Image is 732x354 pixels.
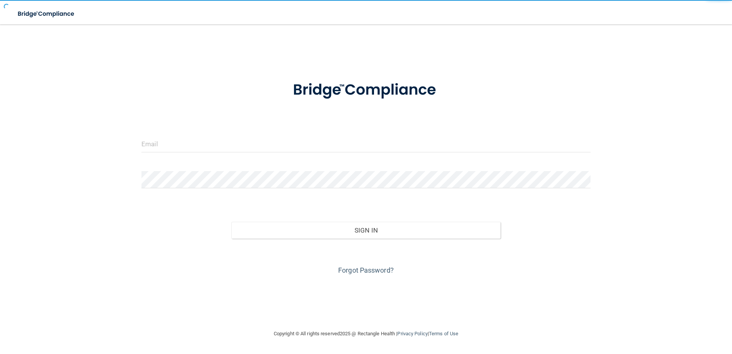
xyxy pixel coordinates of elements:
a: Privacy Policy [397,331,427,336]
a: Forgot Password? [338,266,394,274]
button: Sign In [231,222,501,239]
img: bridge_compliance_login_screen.278c3ca4.svg [11,6,82,22]
input: Email [141,135,591,152]
a: Terms of Use [429,331,458,336]
div: Copyright © All rights reserved 2025 @ Rectangle Health | | [227,322,505,346]
img: bridge_compliance_login_screen.278c3ca4.svg [277,70,455,110]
